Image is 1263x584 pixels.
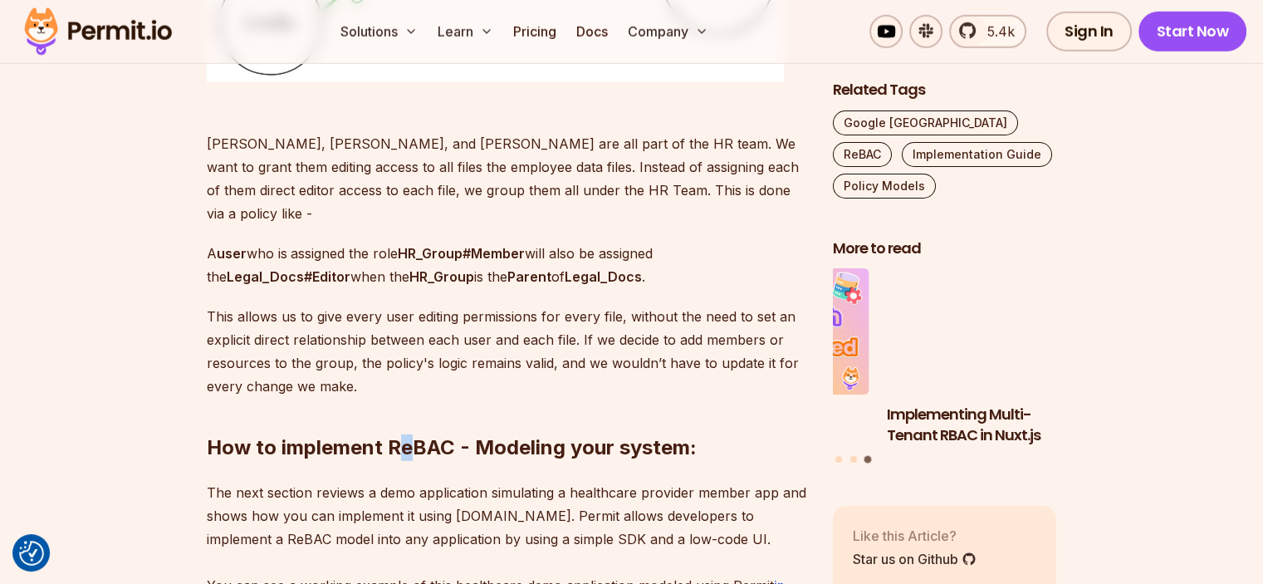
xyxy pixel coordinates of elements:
[833,110,1018,135] a: Google [GEOGRAPHIC_DATA]
[850,457,857,464] button: Go to slide 2
[853,549,977,569] a: Star us on Github
[507,268,551,285] strong: Parent
[207,305,806,398] p: This allows us to give every user editing permissions for every file, without the need to set an ...
[207,368,806,461] h2: How to implement ReBAC - Modeling your system:
[207,242,806,288] p: A who is assigned the role will also be assigned the when the is the of .
[833,142,892,167] a: ReBAC
[887,269,1111,395] img: Implementing Multi-Tenant RBAC in Nuxt.js
[398,245,525,262] strong: HR_Group#Member
[227,268,350,285] strong: Legal_Docs#Editor
[645,269,869,446] a: Prisma ORM Data Filtering with ReBACPrisma ORM Data Filtering with ReBAC
[833,238,1057,259] h2: More to read
[833,174,936,199] a: Policy Models
[833,269,1057,466] div: Posts
[1046,12,1132,52] a: Sign In
[334,15,424,48] button: Solutions
[621,15,715,48] button: Company
[19,541,44,566] button: Consent Preferences
[902,142,1052,167] a: Implementation Guide
[565,268,642,285] strong: Legal_Docs
[570,15,614,48] a: Docs
[431,15,500,48] button: Learn
[853,526,977,546] p: Like this Article?
[864,456,872,464] button: Go to slide 3
[19,541,44,566] img: Revisit consent button
[217,245,247,262] strong: user
[833,80,1057,101] h2: Related Tags
[207,109,806,225] p: [PERSON_NAME], [PERSON_NAME], and [PERSON_NAME] are all part of the HR team. We want to grant the...
[835,457,842,464] button: Go to slide 1
[949,15,1026,48] a: 5.4k
[645,405,869,446] h3: Prisma ORM Data Filtering with ReBAC
[507,15,563,48] a: Pricing
[409,268,474,285] strong: HR_Group
[1138,12,1247,52] a: Start Now
[977,22,1015,42] span: 5.4k
[645,269,869,395] img: Prisma ORM Data Filtering with ReBAC
[887,405,1111,446] h3: Implementing Multi-Tenant RBAC in Nuxt.js
[887,269,1111,446] li: 3 of 3
[17,3,179,60] img: Permit logo
[645,269,869,446] li: 2 of 3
